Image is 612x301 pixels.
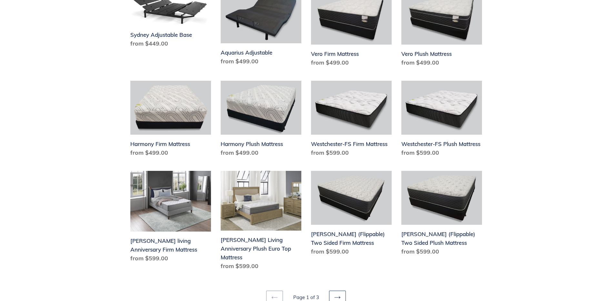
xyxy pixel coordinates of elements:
[401,171,482,258] a: Del Ray (Flippable) Two Sided Plush Mattress
[221,81,301,160] a: Harmony Plush Mattress
[130,171,211,265] a: Scott living Anniversary Firm Mattress
[311,171,392,258] a: Del Ray (Flippable) Two Sided Firm Mattress
[311,81,392,160] a: Westchester-FS Firm Mattress
[221,171,301,273] a: Scott Living Anniversary Plush Euro Top Mattress
[130,81,211,160] a: Harmony Firm Mattress
[401,81,482,160] a: Westchester-FS Plush Mattress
